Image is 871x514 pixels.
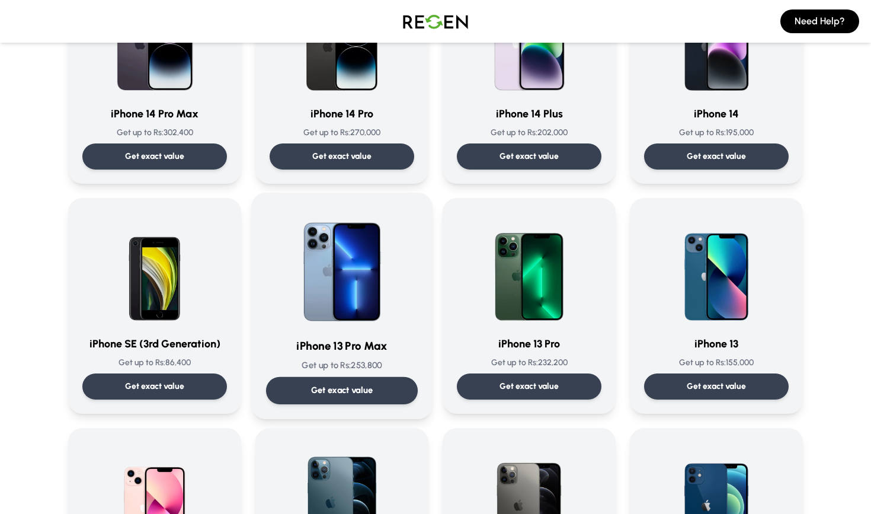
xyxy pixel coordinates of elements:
[125,381,184,392] p: Get exact value
[644,336,789,352] h3: iPhone 13
[282,207,402,327] img: iPhone 13 Pro Max
[780,9,859,33] button: Need Help?
[394,5,477,38] img: Logo
[266,337,418,355] h3: iPhone 13 Pro Max
[499,151,559,162] p: Get exact value
[472,212,586,326] img: iPhone 13 Pro
[687,151,746,162] p: Get exact value
[125,151,184,162] p: Get exact value
[457,106,601,122] h3: iPhone 14 Plus
[82,336,227,352] h3: iPhone SE (3rd Generation)
[82,357,227,369] p: Get up to Rs: 86,400
[270,106,414,122] h3: iPhone 14 Pro
[82,127,227,139] p: Get up to Rs: 302,400
[499,381,559,392] p: Get exact value
[311,384,373,397] p: Get exact value
[644,357,789,369] p: Get up to Rs: 155,000
[82,106,227,122] h3: iPhone 14 Pro Max
[312,151,372,162] p: Get exact value
[270,127,414,139] p: Get up to Rs: 270,000
[457,127,601,139] p: Get up to Rs: 202,000
[457,336,601,352] h3: iPhone 13 Pro
[644,127,789,139] p: Get up to Rs: 195,000
[457,357,601,369] p: Get up to Rs: 232,200
[644,106,789,122] h3: iPhone 14
[659,212,773,326] img: iPhone 13
[687,381,746,392] p: Get exact value
[98,212,212,326] img: iPhone SE (3rd Generation)
[266,359,418,372] p: Get up to Rs: 253,800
